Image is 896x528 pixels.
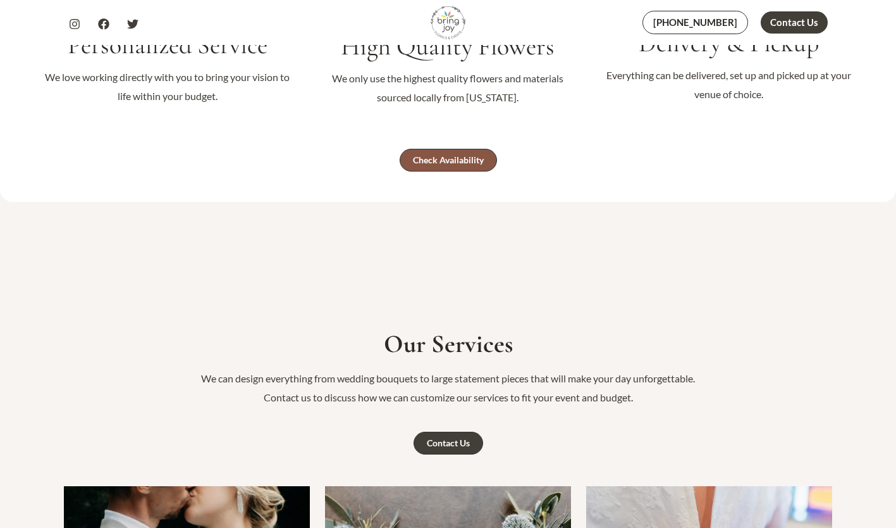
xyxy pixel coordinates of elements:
[431,5,465,40] img: Bring Joy
[165,369,732,406] p: We can design everything from wedding bouquets to large statement pieces that will make your day ...
[414,432,483,455] a: Contact Us
[642,11,748,34] a: [PHONE_NUMBER]
[413,156,484,165] div: Check Availability
[323,69,574,106] p: We only use the highest quality flowers and materials sourced locally from [US_STATE].
[400,149,497,172] a: Check Availability
[323,31,574,61] h3: High Quality Flowers
[42,68,293,105] p: We love working directly with you to bring your vision to life within your budget.
[127,18,138,30] a: Twitter
[69,18,80,30] a: Instagram
[761,11,828,34] a: Contact Us
[98,18,109,30] a: Facebook
[603,66,854,103] p: Everything can be delivered, set up and picked up at your venue of choice.
[42,30,293,60] h3: Personalized Service
[165,329,732,359] h2: Our Services
[427,439,470,448] div: Contact Us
